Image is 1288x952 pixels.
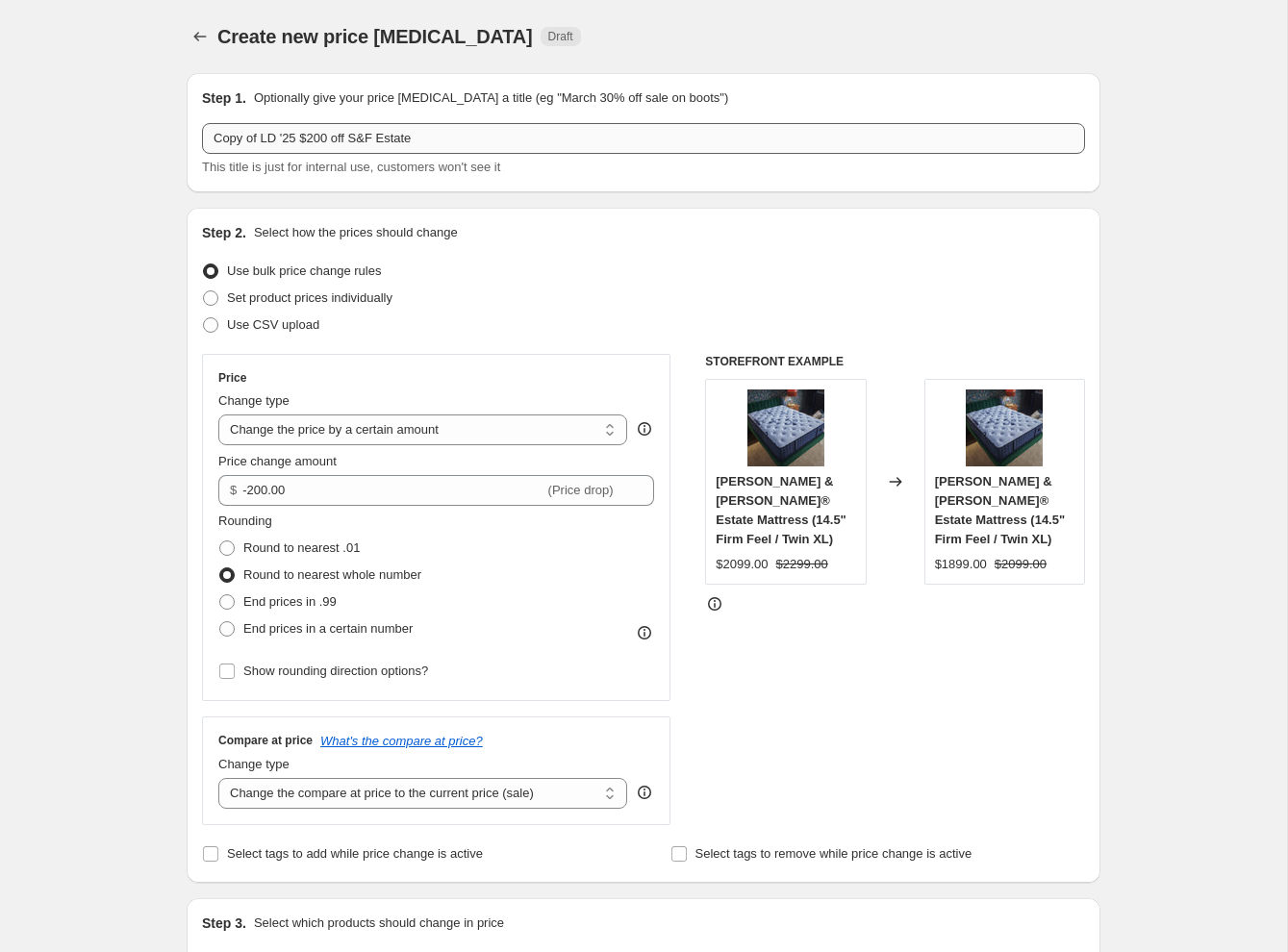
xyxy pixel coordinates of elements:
strike: $2099.00 [995,555,1047,574]
span: Round to nearest .01 [243,540,360,555]
span: Price change amount [218,454,337,468]
div: help [635,783,654,802]
h2: Step 1. [202,88,246,108]
span: Create new price [MEDICAL_DATA] [217,26,533,47]
span: [PERSON_NAME] & [PERSON_NAME]® Estate Mattress (14.5" Firm Feel / Twin XL) [716,474,846,546]
span: This title is just for internal use, customers won't see it [202,160,500,174]
span: (Price drop) [548,483,614,497]
div: help [635,419,654,438]
span: Draft [548,29,573,44]
input: -10.00 [242,475,543,506]
h6: STOREFRONT EXAMPLE [705,354,1085,369]
img: IC2_Hero_80x.jpg [747,389,824,466]
img: IC2_Hero_80x.jpg [966,389,1043,466]
input: 30% off holiday sale [202,123,1085,154]
p: Optionally give your price [MEDICAL_DATA] a title (eg "March 30% off sale on boots") [254,88,728,108]
span: Select tags to add while price change is active [227,846,483,861]
h2: Step 2. [202,223,246,242]
strike: $2299.00 [776,555,828,574]
span: Use CSV upload [227,317,319,332]
h3: Price [218,370,246,386]
span: Show rounding direction options? [243,664,428,678]
span: Rounding [218,514,272,528]
span: Change type [218,757,290,771]
span: Round to nearest whole number [243,567,421,582]
div: $1899.00 [935,555,987,574]
span: Select tags to remove while price change is active [695,846,972,861]
h2: Step 3. [202,914,246,933]
span: End prices in a certain number [243,621,413,636]
button: What's the compare at price? [320,734,483,748]
h3: Compare at price [218,733,313,748]
button: Price change jobs [187,23,214,50]
span: Change type [218,393,290,408]
span: $ [230,483,237,497]
span: Set product prices individually [227,290,392,305]
div: $2099.00 [716,555,768,574]
p: Select how the prices should change [254,223,458,242]
span: End prices in .99 [243,594,337,609]
span: [PERSON_NAME] & [PERSON_NAME]® Estate Mattress (14.5" Firm Feel / Twin XL) [935,474,1066,546]
span: Use bulk price change rules [227,263,381,278]
p: Select which products should change in price [254,914,504,933]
